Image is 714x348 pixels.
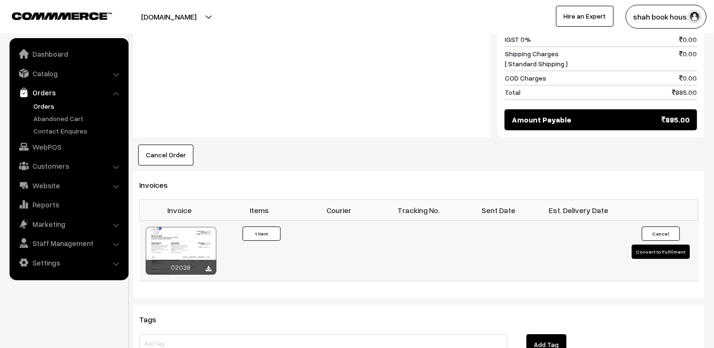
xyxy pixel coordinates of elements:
span: COD Charges [505,73,546,83]
a: Orders [12,84,125,101]
a: WebPOS [12,138,125,155]
a: Hire an Expert [556,6,614,27]
span: 0.00 [680,73,697,83]
span: Tags [139,315,168,324]
span: Amount Payable [512,114,571,125]
a: Website [12,177,125,194]
a: Settings [12,254,125,271]
a: Reports [12,196,125,213]
th: Est. Delivery Date [539,200,619,221]
th: Sent Date [459,200,539,221]
button: shah book hous… [626,5,707,29]
span: Shipping Charges [ Standard Shipping ] [505,49,568,69]
a: Abandoned Cart [31,113,125,123]
a: Dashboard [12,45,125,62]
button: [DOMAIN_NAME] [108,5,230,29]
span: 0.00 [680,34,697,44]
span: IGST 0% [505,34,531,44]
a: Customers [12,157,125,174]
th: Tracking No. [379,200,459,221]
img: user [688,10,702,24]
a: COMMMERCE [12,10,95,21]
a: Catalog [12,65,125,82]
th: Courier [299,200,379,221]
th: Items [219,200,299,221]
img: COMMMERCE [12,12,112,20]
span: 0.00 [680,49,697,69]
button: 1 Item [243,226,281,241]
a: Staff Management [12,235,125,252]
a: Contact Enquires [31,126,125,136]
span: Invoices [139,180,179,190]
button: Cancel Order [138,144,194,165]
div: 02038 [146,260,216,275]
span: 885.00 [673,87,697,97]
th: Invoice [140,200,220,221]
span: 885.00 [662,114,690,125]
a: Orders [31,101,125,111]
span: Total [505,87,520,97]
a: Marketing [12,215,125,233]
button: Convert to Fulfilment [632,245,690,259]
button: Cancel [642,226,680,241]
